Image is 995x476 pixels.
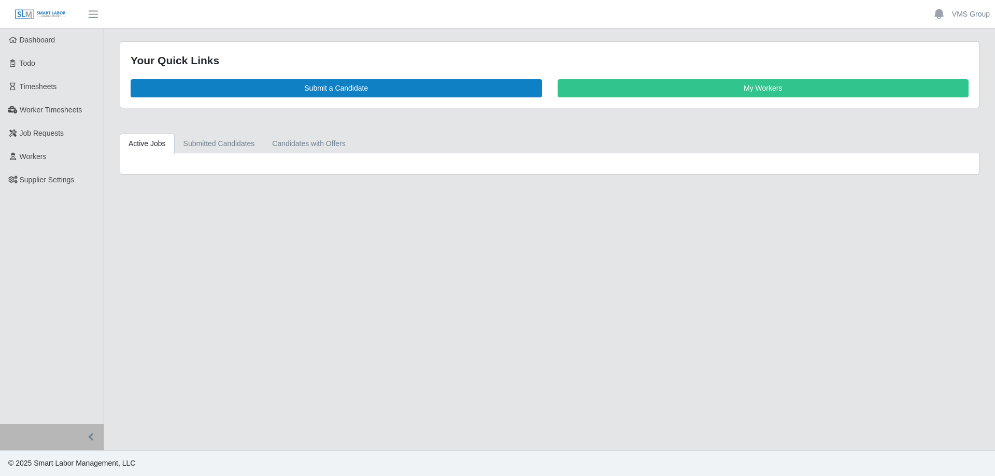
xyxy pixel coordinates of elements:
span: Worker Timesheets [20,106,82,114]
a: Submitted Candidates [175,134,264,154]
a: Submit a Candidate [131,79,542,97]
span: © 2025 Smart Labor Management, LLC [8,459,135,467]
span: Supplier Settings [20,176,75,184]
img: SLM Logo [15,9,66,20]
span: Workers [20,152,47,161]
a: Active Jobs [120,134,175,154]
a: Candidates with Offers [263,134,354,154]
span: Dashboard [20,36,55,44]
span: Job Requests [20,129,64,137]
div: Your Quick Links [131,52,969,69]
a: My Workers [558,79,969,97]
a: VMS Group [952,9,990,20]
span: Todo [20,59,35,67]
span: Timesheets [20,82,57,91]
